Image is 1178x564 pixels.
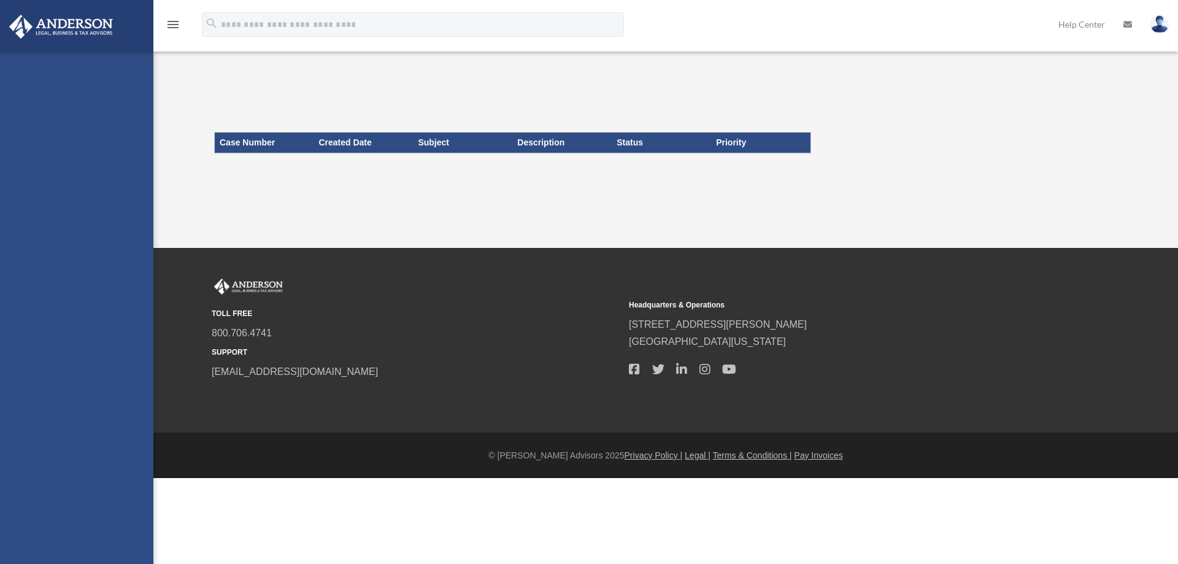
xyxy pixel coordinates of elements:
[629,299,1037,312] small: Headquarters & Operations
[612,133,711,153] th: Status
[153,448,1178,463] div: © [PERSON_NAME] Advisors 2025
[629,336,786,347] a: [GEOGRAPHIC_DATA][US_STATE]
[794,450,842,460] a: Pay Invoices
[625,450,683,460] a: Privacy Policy |
[413,133,512,153] th: Subject
[1150,15,1169,33] img: User Pic
[212,346,620,359] small: SUPPORT
[629,319,807,330] a: [STREET_ADDRESS][PERSON_NAME]
[205,17,218,30] i: search
[215,133,314,153] th: Case Number
[212,366,378,377] a: [EMAIL_ADDRESS][DOMAIN_NAME]
[711,133,810,153] th: Priority
[6,15,117,39] img: Anderson Advisors Platinum Portal
[166,21,180,32] a: menu
[314,133,413,153] th: Created Date
[512,133,612,153] th: Description
[212,328,272,338] a: 800.706.4741
[713,450,792,460] a: Terms & Conditions |
[166,17,180,32] i: menu
[685,450,710,460] a: Legal |
[212,307,620,320] small: TOLL FREE
[212,279,285,295] img: Anderson Advisors Platinum Portal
